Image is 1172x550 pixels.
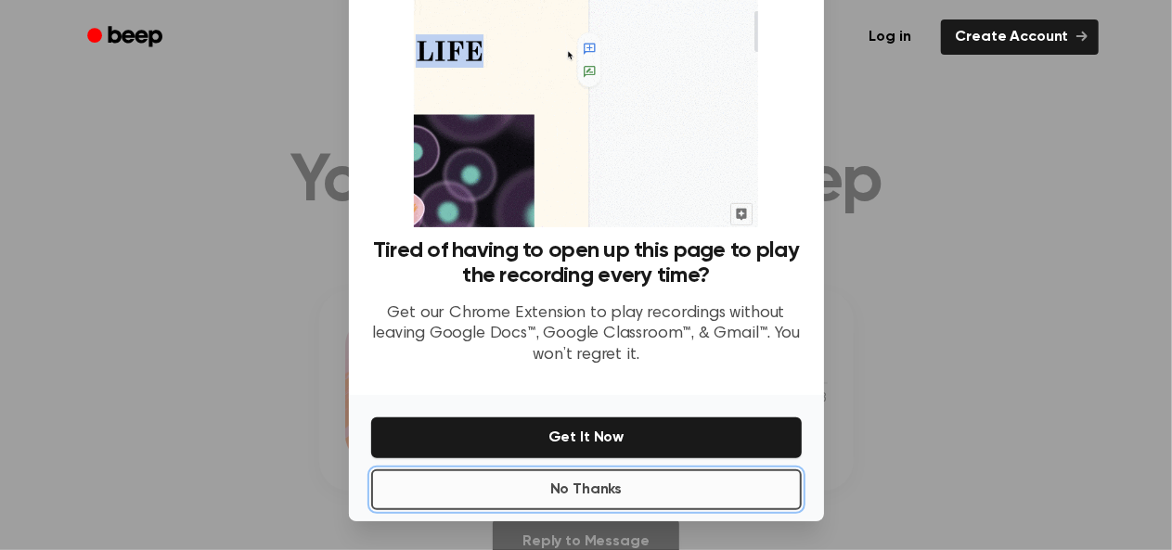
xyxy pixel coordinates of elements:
[371,417,802,458] button: Get It Now
[371,469,802,510] button: No Thanks
[74,19,179,56] a: Beep
[851,16,930,58] a: Log in
[941,19,1099,55] a: Create Account
[371,303,802,366] p: Get our Chrome Extension to play recordings without leaving Google Docs™, Google Classroom™, & Gm...
[371,238,802,288] h3: Tired of having to open up this page to play the recording every time?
